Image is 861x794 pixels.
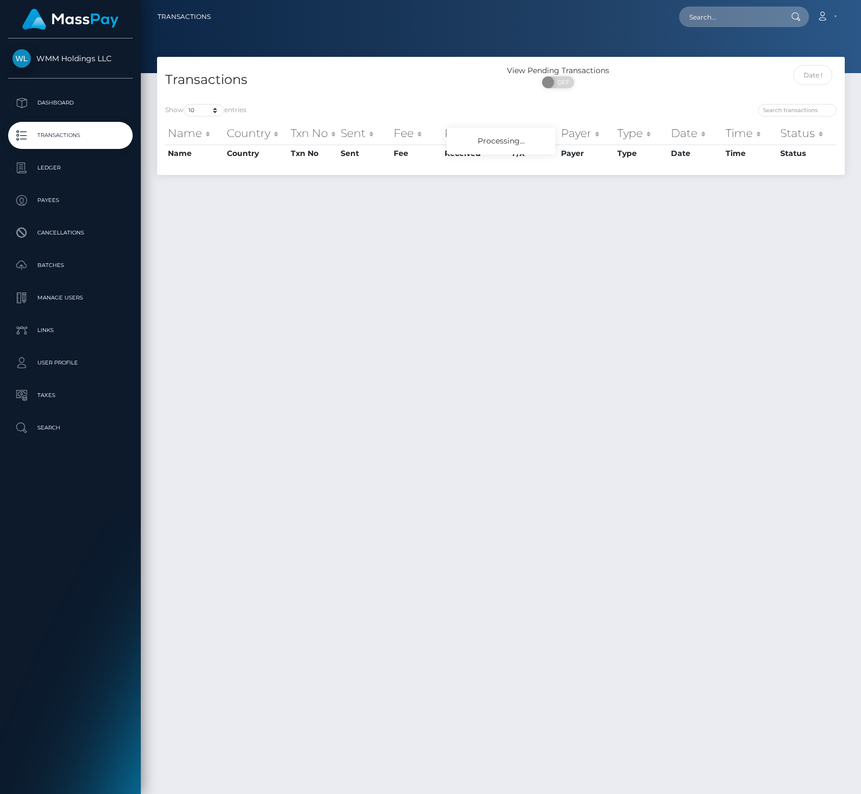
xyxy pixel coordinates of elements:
[668,122,722,144] th: Date
[8,122,133,149] a: Transactions
[723,122,778,144] th: Time
[391,145,441,162] th: Fee
[8,382,133,409] a: Taxes
[12,257,128,274] p: Batches
[510,122,558,144] th: F/X
[12,49,31,68] img: WMM Holdings LLC
[8,317,133,344] a: Links
[615,145,668,162] th: Type
[8,219,133,246] a: Cancellations
[447,128,555,154] div: Processing...
[558,122,615,144] th: Payer
[165,104,246,116] label: Show entries
[12,192,128,209] p: Payees
[391,122,441,144] th: Fee
[8,154,133,181] a: Ledger
[165,122,224,144] th: Name
[12,225,128,241] p: Cancellations
[758,104,837,116] input: Search transactions
[8,414,133,441] a: Search
[679,6,781,27] input: Search...
[158,5,211,28] a: Transactions
[338,145,392,162] th: Sent
[22,9,119,30] img: MassPay Logo
[8,349,133,376] a: User Profile
[184,104,224,116] select: Showentries
[8,252,133,279] a: Batches
[165,145,224,162] th: Name
[8,54,133,63] span: WMM Holdings LLC
[442,122,510,144] th: Received
[793,65,832,85] input: Date filter
[8,284,133,311] a: Manage Users
[8,187,133,214] a: Payees
[224,122,289,144] th: Country
[442,145,510,162] th: Received
[12,160,128,176] p: Ledger
[165,70,493,89] h4: Transactions
[548,76,575,88] span: OFF
[558,145,615,162] th: Payer
[615,122,668,144] th: Type
[12,95,128,111] p: Dashboard
[778,145,837,162] th: Status
[12,387,128,403] p: Taxes
[12,420,128,436] p: Search
[8,89,133,116] a: Dashboard
[338,122,392,144] th: Sent
[668,145,722,162] th: Date
[723,145,778,162] th: Time
[288,145,338,162] th: Txn No
[12,290,128,306] p: Manage Users
[12,127,128,144] p: Transactions
[12,322,128,339] p: Links
[778,122,837,144] th: Status
[224,145,289,162] th: Country
[288,122,338,144] th: Txn No
[12,355,128,371] p: User Profile
[501,65,616,76] div: View Pending Transactions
